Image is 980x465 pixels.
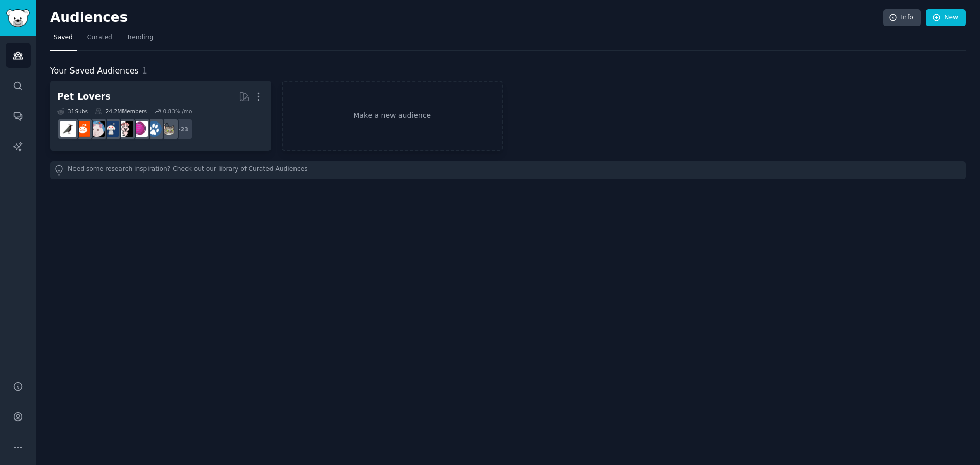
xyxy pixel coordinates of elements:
div: 31 Sub s [57,108,88,115]
a: Make a new audience [282,81,503,151]
a: Curated Audiences [249,165,308,176]
img: parrots [117,121,133,137]
img: dogs [146,121,162,137]
a: New [926,9,966,27]
img: RATS [89,121,105,137]
div: 24.2M Members [95,108,147,115]
span: Your Saved Audiences [50,65,139,78]
img: dogswithjobs [103,121,119,137]
span: Saved [54,33,73,42]
div: + 23 [171,118,193,140]
h2: Audiences [50,10,883,26]
img: birding [60,121,76,137]
div: Pet Lovers [57,90,111,103]
span: 1 [142,66,148,76]
img: Aquariums [132,121,148,137]
img: BeardedDragons [75,121,90,137]
a: Pet Lovers31Subs24.2MMembers0.83% /mo+23catsdogsAquariumsparrotsdogswithjobsRATSBeardedDragonsbir... [50,81,271,151]
a: Trending [123,30,157,51]
a: Curated [84,30,116,51]
a: Info [883,9,921,27]
div: Need some research inspiration? Check out our library of [50,161,966,179]
img: GummySearch logo [6,9,30,27]
span: Trending [127,33,153,42]
div: 0.83 % /mo [163,108,192,115]
a: Saved [50,30,77,51]
span: Curated [87,33,112,42]
img: cats [160,121,176,137]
